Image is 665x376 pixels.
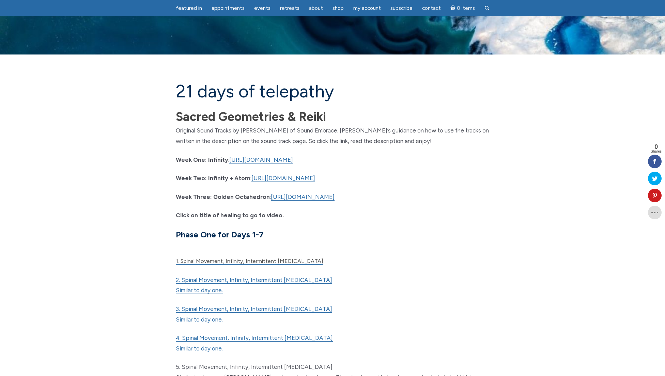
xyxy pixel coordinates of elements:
a: Similar to day one. [176,287,223,294]
i: Cart [450,5,457,11]
a: Similar to day one. [176,316,223,323]
p: Original Sound Tracks by [PERSON_NAME] of Sound Embrace. [PERSON_NAME]’s guidance on how to use t... [176,125,489,146]
span: 0 [651,144,662,150]
a: My Orders [353,18,415,30]
a: 1. Spinal Movement, Infinity, Intermittent [MEDICAL_DATA] [176,258,323,265]
a: Shop [328,2,348,15]
a: 4. Spinal Movement, Infinity, Intermittent [MEDICAL_DATA] [176,334,333,342]
b: Week Two: Infinity + Atom [176,175,250,182]
a: [URL][DOMAIN_NAME] [251,175,315,182]
a: My Addresses [353,30,415,42]
a: My Downloads [353,42,415,53]
span: Events [254,5,270,11]
a: Subscribe [386,2,417,15]
span: About [309,5,323,11]
span: Subscribe [390,5,413,11]
a: [URL][DOMAIN_NAME] [229,156,293,163]
p: : [176,192,489,202]
span: 0 items [457,6,475,11]
a: Contact [418,2,445,15]
strong: Phase One for Days 1-7 [176,230,264,239]
strong: Week Three: Golden Octahedron [176,193,270,200]
a: Similar to day one. [176,345,223,352]
a: Events [250,2,275,15]
span: My Addresses [356,33,386,38]
a: About [305,2,327,15]
span: : [228,156,229,163]
span: Contact [422,5,441,11]
h1: 21 Days of Telepathy [176,82,489,101]
a: [URL][DOMAIN_NAME] [271,193,335,201]
span: Shop [332,5,344,11]
span: 1. Spinal Movement, Infinity, Intermittent [MEDICAL_DATA] [176,258,323,264]
span: featured in [176,5,202,11]
span: Shares [651,150,662,153]
span: My Orders [356,21,378,27]
b: Sacred Geometries & Reiki [176,109,326,124]
span: My Downloads [356,44,389,50]
a: featured in [172,2,206,15]
span: Edit Profile / Password [356,56,405,62]
span: : [250,175,251,182]
span: My Account [353,5,381,11]
strong: Click on title of healing to go to video. [176,212,284,219]
a: My Account [349,2,385,15]
span: Appointments [212,5,245,11]
a: 2. Spinal Movement, Infinity, Intermittent [MEDICAL_DATA] [176,277,332,284]
a: Appointments [207,2,249,15]
a: 3. Spinal Movement, Infinity, Intermittent [MEDICAL_DATA] [176,305,332,313]
a: Edit Profile / Password [353,53,415,65]
a: Cart0 items [446,1,479,15]
b: Week One: Infinity [176,156,228,163]
span: Retreats [280,5,299,11]
a: Retreats [276,2,304,15]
